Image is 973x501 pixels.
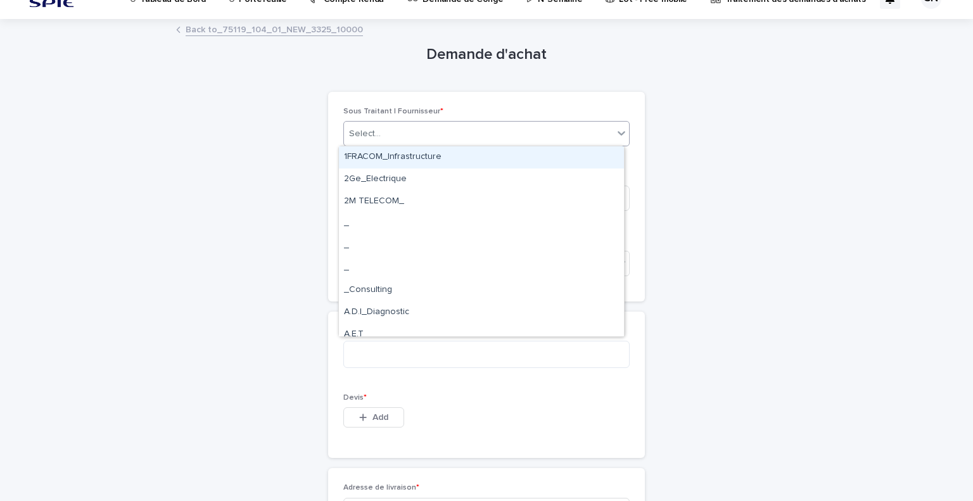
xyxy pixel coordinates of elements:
[186,22,363,36] a: Back to_75119_104_01_NEW_3325_10000
[343,108,443,115] span: Sous Traitant | Fournisseur
[339,146,624,168] div: 1FRACOM_Infrastructure
[339,257,624,279] div: _
[339,191,624,213] div: 2M TELECOM_
[339,301,624,324] div: A.D.I_Diagnostic
[339,168,624,191] div: 2Ge_Electrique
[372,413,388,422] span: Add
[339,324,624,346] div: A.E.T_
[339,279,624,301] div: _Consulting
[343,394,367,402] span: Devis
[343,407,404,428] button: Add
[328,46,645,64] h1: Demande d'achat
[349,127,381,141] div: Select...
[343,484,419,491] span: Adresse de livraison
[339,213,624,235] div: _
[339,235,624,257] div: _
